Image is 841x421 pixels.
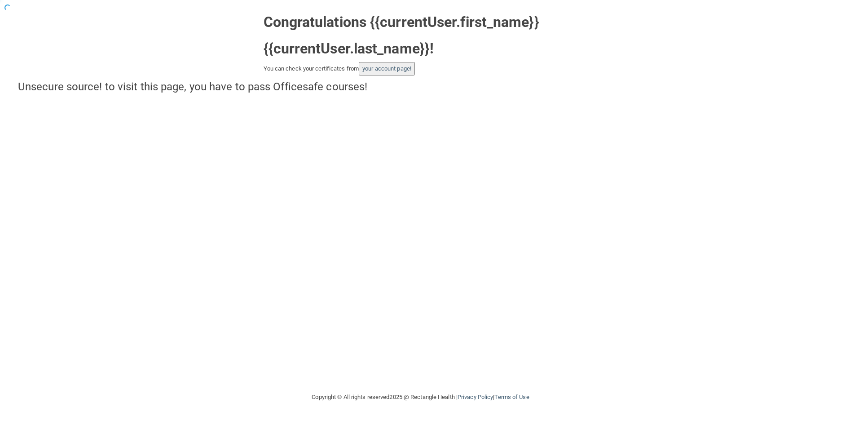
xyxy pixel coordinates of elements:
[458,394,493,400] a: Privacy Policy
[257,383,585,412] div: Copyright © All rights reserved 2025 @ Rectangle Health | |
[264,62,578,75] div: You can check your certificates from
[18,81,823,93] h4: Unsecure source! to visit this page, you have to pass Officesafe courses!
[494,394,529,400] a: Terms of Use
[362,65,411,72] a: your account page!
[359,62,415,75] button: your account page!
[264,13,539,57] strong: Congratulations {{currentUser.first_name}} {{currentUser.last_name}}!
